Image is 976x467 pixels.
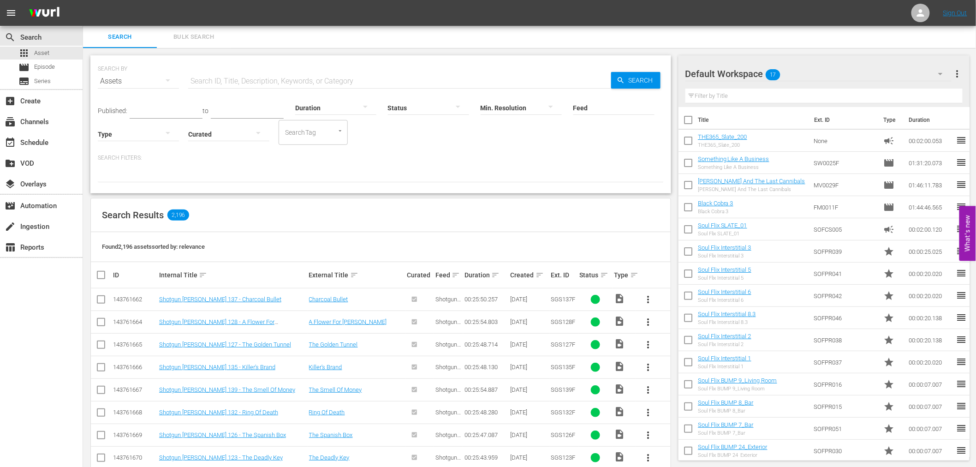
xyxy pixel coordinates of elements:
td: 00:00:07.007 [905,395,956,418]
th: Title [698,107,809,133]
span: Video [614,338,625,349]
div: Soul Flix Interstitial 6 [698,297,751,303]
div: 143761670 [113,454,156,461]
td: 00:00:07.007 [905,418,956,440]
span: Channels [5,116,16,127]
td: SOFPR051 [810,418,880,440]
td: 00:00:07.007 [905,440,956,462]
div: Soul Flix Interstitial 8.3 [698,319,756,325]
a: Soul Flix BUMP 24_Exterior [698,443,768,450]
div: THE365_Slate_200 [698,142,747,148]
a: Something Like A Business [698,156,769,162]
span: Video [614,429,625,440]
div: [DATE] [511,454,548,461]
div: Soul Flix BUMP 8_Bar [698,408,754,414]
div: Soul Flix SLATE_01 [698,231,747,237]
div: Soul Flix BUMP 9_Living Room [698,386,777,392]
div: 00:25:47.087 [464,431,508,438]
a: Killer's Brand [309,364,342,371]
button: Open [336,126,345,135]
span: Shotgun [PERSON_NAME] [435,341,461,362]
div: [DATE] [511,431,548,438]
div: Black Cobra 3 [698,209,733,215]
a: Soul Flix SLATE_01 [698,222,747,229]
span: Video [614,406,625,417]
a: Soul Flix Interstitial 3 [698,244,751,251]
span: 17 [766,65,780,84]
td: SW0025F [810,152,880,174]
td: FM0011F [810,196,880,218]
div: 00:25:54.887 [464,386,508,393]
span: reorder [956,312,967,323]
div: Something Like A Business [698,164,769,170]
span: more_vert [643,384,654,395]
a: [PERSON_NAME] And The Last Cannibals [698,178,805,185]
td: 00:02:00.120 [905,218,956,240]
span: reorder [956,201,967,212]
span: Video [614,383,625,395]
span: Asset [18,48,30,59]
span: reorder [956,135,967,146]
span: sort [536,271,544,279]
div: [DATE] [511,409,548,416]
span: Video [614,316,625,327]
span: Promo [883,379,894,390]
img: ans4CAIJ8jUAAAAAAAAAAAAAAAAAAAAAAAAgQb4GAAAAAAAAAAAAAAAAAAAAAAAAJMjXAAAAAAAAAAAAAAAAAAAAAAAAgAT5G... [22,2,66,24]
span: Ad [883,135,894,146]
span: Shotgun [PERSON_NAME] [435,431,461,452]
span: Ad [883,224,894,235]
span: more_vert [643,452,654,463]
td: 01:44:46.565 [905,196,956,218]
div: Feed [435,269,461,281]
th: Duration [903,107,958,133]
th: Ext. ID [809,107,878,133]
div: Ext. ID [551,271,577,279]
span: Search Results [102,210,164,221]
span: Episode [883,180,894,191]
div: Created [511,269,548,281]
td: 00:02:00.053 [905,130,956,152]
th: Type [878,107,903,133]
span: reorder [956,378,967,389]
span: Shotgun [PERSON_NAME] [435,364,461,384]
td: SOFPR016 [810,373,880,395]
span: menu [6,7,17,18]
span: Shotgun [PERSON_NAME] [435,386,461,407]
td: SOFPR041 [810,263,880,285]
span: reorder [956,179,967,190]
span: SGS137F [551,296,575,303]
span: Asset [34,48,49,58]
span: Promo [883,401,894,412]
span: Episode [34,62,55,72]
button: more_vert [637,311,660,333]
span: reorder [956,356,967,367]
td: 01:46:11.783 [905,174,956,196]
button: more_vert [637,288,660,311]
div: 00:25:48.130 [464,364,508,371]
span: reorder [956,334,967,345]
a: Charcoal Bullet [309,296,348,303]
a: Sign Out [943,9,967,17]
div: Type [614,269,635,281]
div: 00:25:48.714 [464,341,508,348]
span: Reports [5,242,16,253]
span: reorder [956,245,967,257]
a: Shotgun [PERSON_NAME] 127 - The Golden Tunnel [159,341,291,348]
span: reorder [956,268,967,279]
button: more_vert [952,63,963,85]
span: Promo [883,445,894,456]
a: THE365_Slate_200 [698,133,747,140]
button: more_vert [637,424,660,446]
a: Soul Flix BUMP 8_Bar [698,399,754,406]
div: Internal Title [159,269,306,281]
span: SGS123F [551,454,575,461]
a: Soul Flix Interstitial 5 [698,266,751,273]
div: [DATE] [511,318,548,325]
span: Episode [18,62,30,73]
td: None [810,130,880,152]
span: Schedule [5,137,16,148]
span: Series [18,76,30,87]
a: Shotgun [PERSON_NAME] 132 - Ring Of Death [159,409,278,416]
span: Shotgun [PERSON_NAME] [435,296,461,317]
div: 143761666 [113,364,156,371]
